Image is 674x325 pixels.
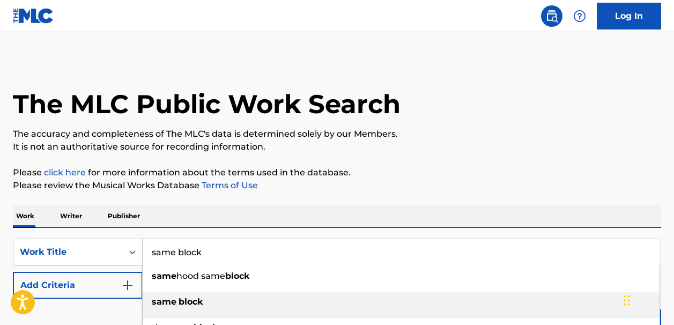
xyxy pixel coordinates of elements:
[57,205,85,227] p: Writer
[13,272,143,299] button: Add Criteria
[13,8,54,24] img: MLC Logo
[573,10,586,23] img: help
[569,5,590,27] div: Help
[541,5,562,27] a: Public Search
[13,141,661,153] p: It is not an authoritative source for recording information.
[624,284,630,316] div: Drag
[13,88,401,120] h1: The MLC Public Work Search
[105,205,143,227] p: Publisher
[176,271,225,281] span: hood same
[152,271,176,281] strong: same
[152,297,176,307] strong: same
[13,166,661,179] p: Please for more information about the terms used in the database.
[13,205,38,227] p: Work
[225,271,249,281] strong: block
[597,3,661,29] a: Log In
[545,10,558,23] img: search
[199,180,258,190] a: Terms of Use
[20,246,116,258] div: Work Title
[179,297,203,307] strong: block
[44,167,86,178] a: click here
[13,128,661,141] p: The accuracy and completeness of The MLC's data is determined solely by our Members.
[620,274,674,325] iframe: Chat Widget
[13,179,661,192] p: Please review the Musical Works Database
[121,279,134,292] img: 9d2ae6d4665cec9f34b9.svg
